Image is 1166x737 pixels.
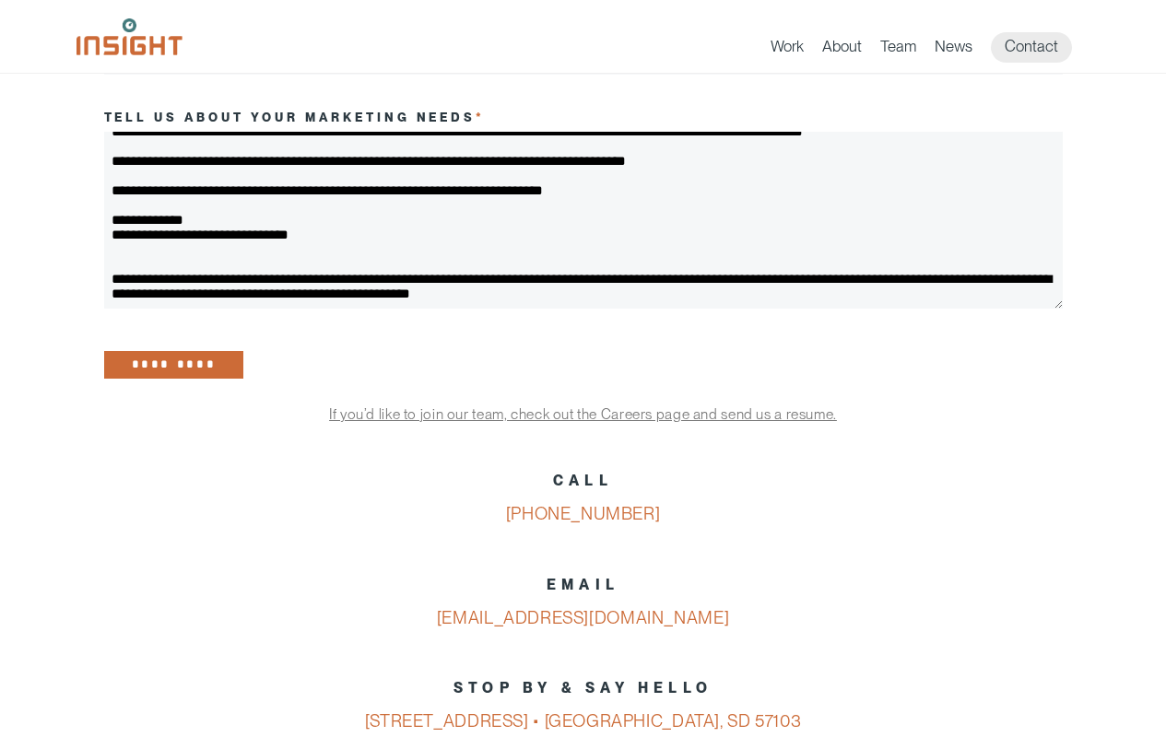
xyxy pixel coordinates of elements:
[991,32,1072,63] a: Contact
[553,472,613,489] strong: CALL
[437,607,729,628] a: [EMAIL_ADDRESS][DOMAIN_NAME]
[880,37,916,63] a: Team
[822,37,862,63] a: About
[771,32,1090,63] nav: primary navigation menu
[329,405,837,423] a: If you’d like to join our team, check out the Careers page and send us a resume.
[547,576,619,593] strong: EMAIL
[104,110,486,124] label: Tell us about your marketing needs
[771,37,804,63] a: Work
[365,710,802,731] a: [STREET_ADDRESS] • [GEOGRAPHIC_DATA], SD 57103
[77,18,183,55] img: Insight Marketing Design
[453,679,713,696] strong: STOP BY & SAY HELLO
[935,37,972,63] a: News
[506,503,661,524] a: [PHONE_NUMBER]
